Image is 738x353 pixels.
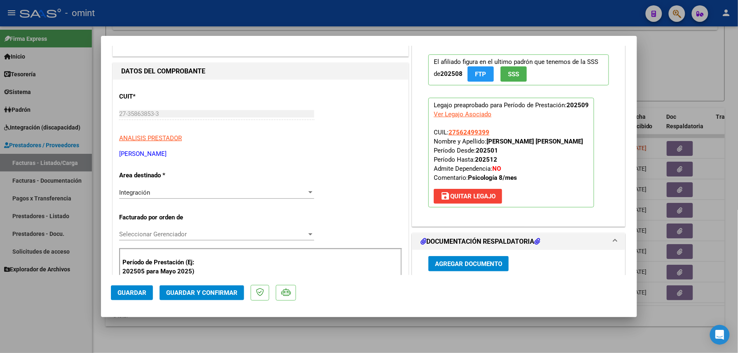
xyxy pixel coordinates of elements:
[434,189,502,204] button: Quitar Legajo
[566,101,589,109] strong: 202509
[492,165,501,172] strong: NO
[121,67,205,75] strong: DATOS DEL COMPROBANTE
[119,134,182,142] span: ANALISIS PRESTADOR
[476,147,498,154] strong: 202501
[119,149,402,159] p: [PERSON_NAME]
[111,285,153,300] button: Guardar
[434,174,517,181] span: Comentario:
[468,174,517,181] strong: Psicología 8/mes
[508,71,519,78] span: SSS
[119,92,204,101] p: CUIT
[428,256,509,271] button: Agregar Documento
[440,193,496,200] span: Quitar Legajo
[440,191,450,201] mat-icon: save
[166,289,237,297] span: Guardar y Confirmar
[412,233,625,250] mat-expansion-panel-header: DOCUMENTACIÓN RESPALDATORIA
[475,156,497,163] strong: 202512
[119,38,143,46] span: ESTADO:
[119,213,204,222] p: Facturado por orden de
[160,285,244,300] button: Guardar y Confirmar
[501,66,527,82] button: SSS
[710,325,730,345] div: Open Intercom Messenger
[119,189,150,196] span: Integración
[118,289,146,297] span: Guardar
[449,129,489,136] span: 27562499399
[412,42,625,226] div: PREAPROBACIÓN PARA INTEGRACION
[434,129,583,181] span: CUIL: Nombre y Apellido: Período Desde: Período Hasta: Admite Dependencia:
[428,54,609,85] p: El afiliado figura en el ultimo padrón que tenemos de la SSS de
[122,258,205,276] p: Período de Prestación (Ej: 202505 para Mayo 2025)
[435,260,502,268] span: Agregar Documento
[119,231,307,238] span: Seleccionar Gerenciador
[119,171,204,180] p: Area destinado *
[468,66,494,82] button: FTP
[487,138,583,145] strong: [PERSON_NAME] [PERSON_NAME]
[143,38,308,46] span: Recibida. En proceso de confirmacion/aceptac por la OS.
[428,98,594,207] p: Legajo preaprobado para Período de Prestación:
[434,110,491,119] div: Ver Legajo Asociado
[440,70,463,78] strong: 202508
[421,237,540,247] h1: DOCUMENTACIÓN RESPALDATORIA
[475,71,487,78] span: FTP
